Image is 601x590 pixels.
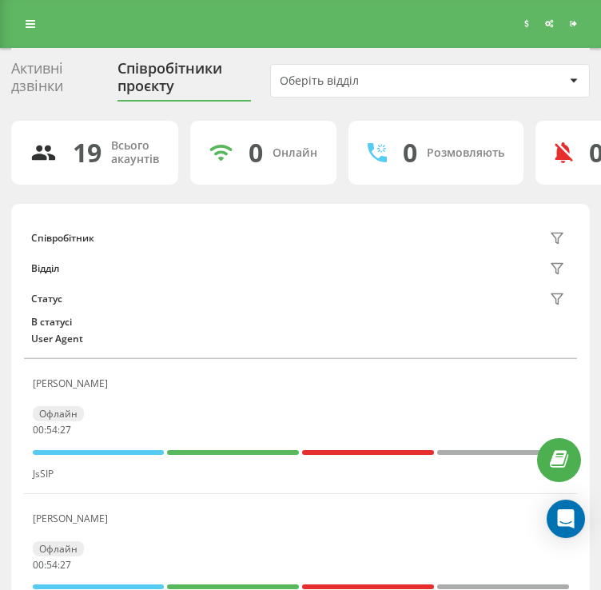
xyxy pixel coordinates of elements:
[33,425,71,436] div: : :
[111,139,159,166] div: Всього акаунтів
[33,406,84,421] div: Офлайн
[273,146,317,160] div: Онлайн
[33,467,54,480] span: JsSIP
[249,138,263,168] div: 0
[31,293,62,305] div: Статус
[403,138,417,168] div: 0
[427,146,504,160] div: Розмовляють
[60,558,71,572] span: 27
[11,60,98,102] div: Активні дзвінки
[31,333,570,345] div: User Agent
[31,317,570,328] div: В статусі
[33,513,112,524] div: [PERSON_NAME]
[60,423,71,437] span: 27
[280,74,471,88] div: Оберіть відділ
[46,423,58,437] span: 54
[33,560,71,571] div: : :
[33,378,112,389] div: [PERSON_NAME]
[31,233,94,244] div: Співробітник
[33,423,44,437] span: 00
[46,558,58,572] span: 54
[117,60,251,102] div: Співробітники проєкту
[31,263,59,274] div: Відділ
[547,500,585,538] div: Open Intercom Messenger
[33,558,44,572] span: 00
[33,541,84,556] div: Офлайн
[73,138,101,168] div: 19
